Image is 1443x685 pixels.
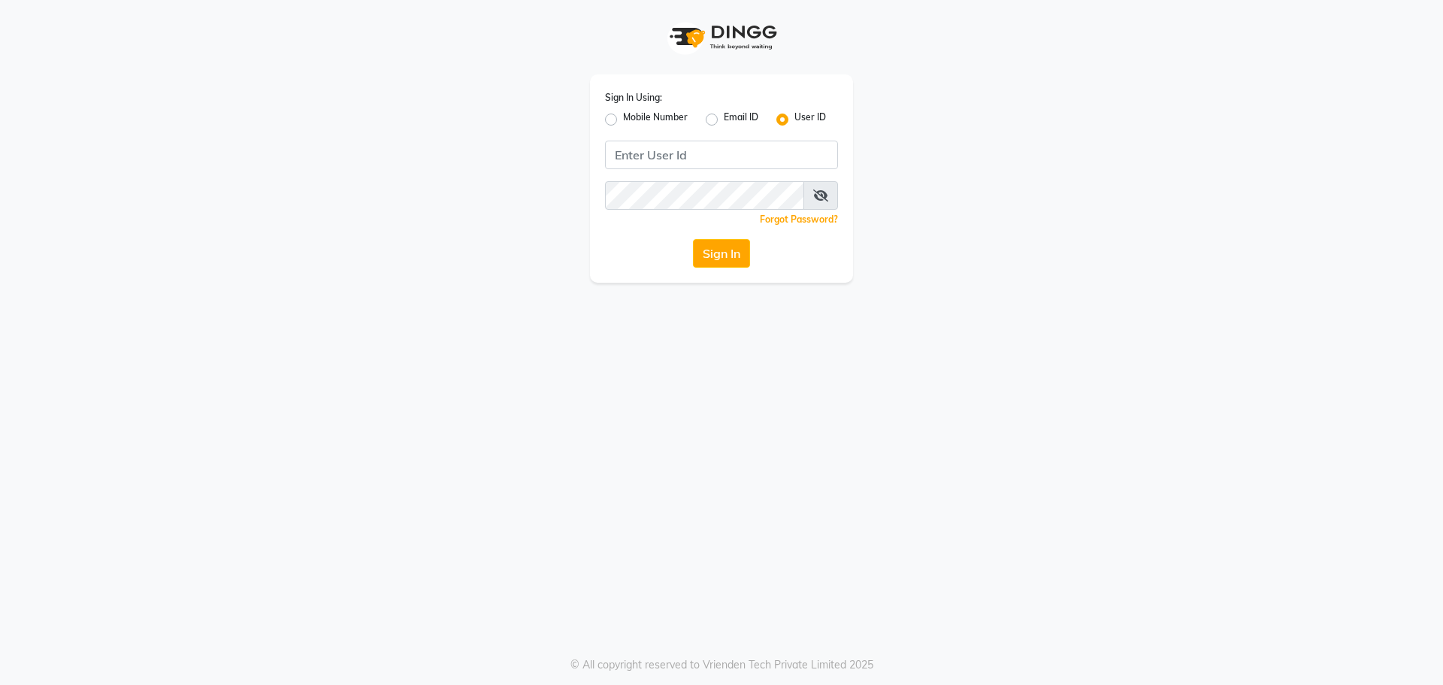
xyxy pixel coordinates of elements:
label: Sign In Using: [605,91,662,105]
label: Email ID [724,111,758,129]
label: User ID [794,111,826,129]
img: logo1.svg [661,15,782,59]
a: Forgot Password? [760,214,838,225]
input: Username [605,181,804,210]
input: Username [605,141,838,169]
button: Sign In [693,239,750,268]
label: Mobile Number [623,111,688,129]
